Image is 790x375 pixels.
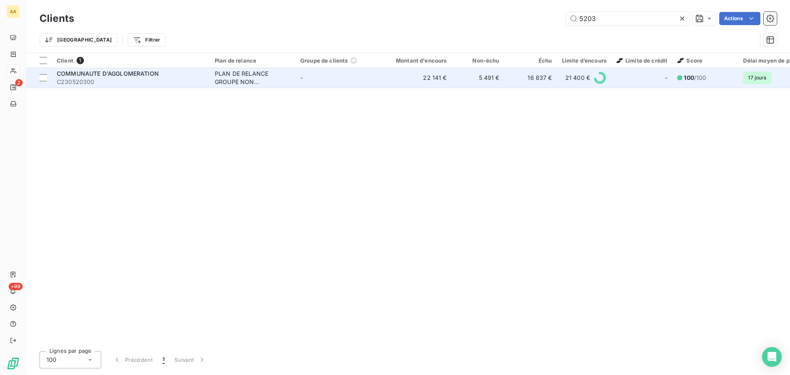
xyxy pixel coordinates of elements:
[743,72,771,84] span: 17 jours
[7,5,20,18] div: AA
[719,12,760,25] button: Actions
[300,74,303,81] span: -
[452,68,504,88] td: 5 491 €
[158,351,170,368] button: 1
[57,78,205,86] span: C230520300
[57,70,159,77] span: COMMUNAUTE D'AGGLOMERATION
[677,57,702,64] span: Score
[509,57,552,64] div: Échu
[504,68,557,88] td: 16 837 €
[300,57,348,64] span: Groupe de clients
[215,70,290,86] div: PLAN DE RELANCE GROUPE NON AUTOMATIQUE
[566,12,690,25] input: Rechercher
[108,351,158,368] button: Précédent
[39,33,117,47] button: [GEOGRAPHIC_DATA]
[762,347,782,367] div: Open Intercom Messenger
[381,68,452,88] td: 22 141 €
[163,356,165,364] span: 1
[562,57,606,64] div: Limite d’encours
[77,57,84,64] span: 1
[616,57,667,64] span: Limite de crédit
[386,57,447,64] div: Montant d'encours
[128,33,165,47] button: Filtrer
[215,57,290,64] div: Plan de relance
[665,74,667,82] span: -
[170,351,211,368] button: Suivant
[57,57,73,64] span: Client
[457,57,500,64] div: Non-échu
[15,79,23,86] span: 2
[9,283,23,290] span: +99
[7,357,20,370] img: Logo LeanPay
[684,74,706,82] span: /100
[684,74,694,81] span: 100
[39,11,74,26] h3: Clients
[565,74,590,82] span: 21 400 €
[46,356,56,364] span: 100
